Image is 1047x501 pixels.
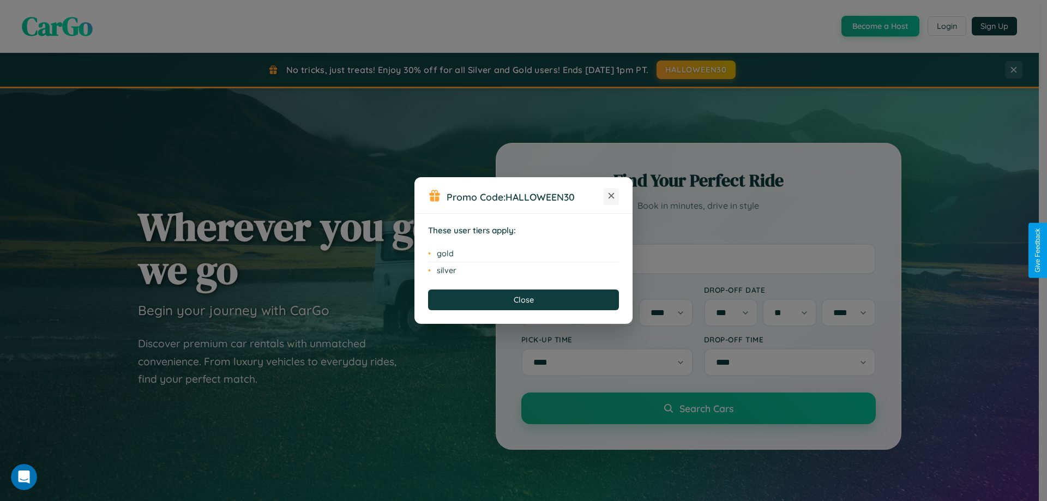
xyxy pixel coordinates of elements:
[506,191,575,203] b: HALLOWEEN30
[447,191,604,203] h3: Promo Code:
[428,225,516,236] strong: These user tiers apply:
[428,289,619,310] button: Close
[11,464,37,490] iframe: Intercom live chat
[428,262,619,279] li: silver
[428,245,619,262] li: gold
[1034,228,1042,273] div: Give Feedback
